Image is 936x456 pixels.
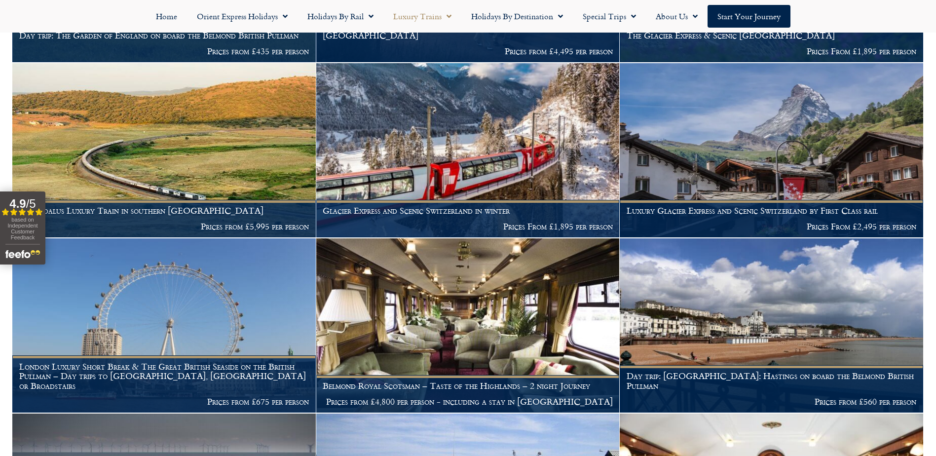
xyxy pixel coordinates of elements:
[19,31,309,40] h1: Day trip: The Garden of England on board the Belmond British Pullman
[620,238,924,413] a: Day trip: [GEOGRAPHIC_DATA]: Hastings on board the Belmond British Pullman Prices from £560 per p...
[646,5,708,28] a: About Us
[5,5,931,28] nav: Menu
[323,397,613,407] p: Prices from £4,800 per person - including a stay in [GEOGRAPHIC_DATA]
[323,21,613,40] h1: Rovos Rail – [GEOGRAPHIC_DATA] – [GEOGRAPHIC_DATA] – [GEOGRAPHIC_DATA]
[461,5,573,28] a: Holidays by Destination
[187,5,298,28] a: Orient Express Holidays
[19,222,309,231] p: Prices from £5,995 per person
[323,222,613,231] p: Prices From £1,895 per person
[298,5,383,28] a: Holidays by Rail
[19,362,309,391] h1: London Luxury Short Break & The Great British Seaside on the British Pullman – Day trips to [GEOG...
[627,397,917,407] p: Prices from £560 per person
[627,222,917,231] p: Prices From £2,495 per person
[323,46,613,56] p: Prices from £4,495 per person
[627,206,917,216] h1: Luxury Glacier Express and Scenic Switzerland by First Class rail
[708,5,790,28] a: Start your Journey
[19,206,309,216] h1: Al-Andalus Luxury Train in southern [GEOGRAPHIC_DATA]
[323,206,613,216] h1: Glacier Express and Scenic Switzerland in winter
[627,31,917,40] h1: The Glacier Express & Scenic [GEOGRAPHIC_DATA]
[19,46,309,56] p: Prices from £435 per person
[323,381,613,391] h1: Belmond Royal Scotsman – Taste of the Highlands – 2 night Journey
[316,238,620,413] a: Belmond Royal Scotsman – Taste of the Highlands – 2 night Journey Prices from £4,800 per person -...
[383,5,461,28] a: Luxury Trains
[12,63,316,238] a: Al-Andalus Luxury Train in southern [GEOGRAPHIC_DATA] Prices from £5,995 per person
[573,5,646,28] a: Special Trips
[627,46,917,56] p: Prices From £1,895 per person
[146,5,187,28] a: Home
[627,371,917,390] h1: Day trip: [GEOGRAPHIC_DATA]: Hastings on board the Belmond British Pullman
[12,238,316,413] a: London Luxury Short Break & The Great British Seaside on the British Pullman – Day trips to [GEOG...
[620,63,924,238] a: Luxury Glacier Express and Scenic Switzerland by First Class rail Prices From £2,495 per person
[19,397,309,407] p: Prices from £675 per person
[316,63,620,238] a: Glacier Express and Scenic Switzerland in winter Prices From £1,895 per person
